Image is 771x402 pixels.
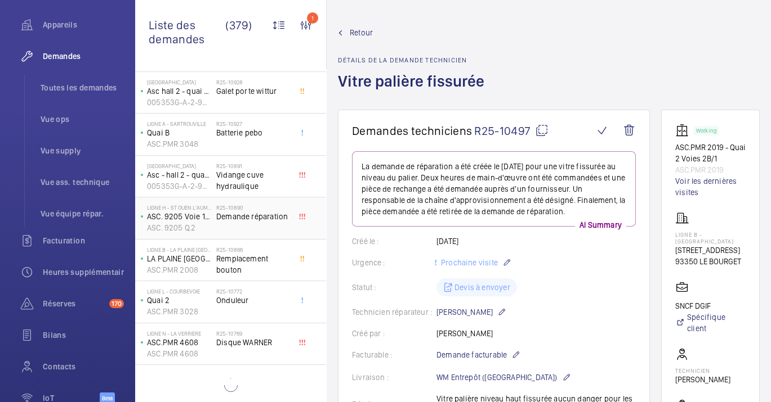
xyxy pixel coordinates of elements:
[436,305,506,319] p: [PERSON_NAME]
[147,204,212,211] p: Ligne H - ST OUEN L'AUMONE
[147,120,212,127] p: Ligne A - SARTROUVILLE
[216,127,291,138] span: Batterie pebo
[675,256,746,267] p: 93350 LE BOURGET
[338,71,491,110] h1: Vitre palière fissurée
[675,245,746,256] p: [STREET_ADDRESS]
[216,211,291,222] span: Demande réparation
[147,306,212,317] p: ASC.PMR 3028
[216,288,291,295] h2: R25-10772
[43,235,124,246] span: Facturation
[216,246,291,253] h2: R25-10866
[147,337,212,348] p: ASC.PMR 4608
[43,298,105,309] span: Réserves
[216,253,291,275] span: Remplacement bouton
[43,267,124,278] span: Heures supplémentaires
[216,79,291,85] h2: R25-10928
[439,258,498,267] span: Prochaine visite
[675,311,746,334] a: Spécifique client
[41,114,124,125] span: Vue ops
[41,82,124,93] span: Toutes les demandes
[43,329,124,341] span: Bilans
[147,264,212,275] p: ASC.PMR 2008
[147,330,212,337] p: Ligne N - La Verrière
[675,231,746,245] p: LIGNE B - [GEOGRAPHIC_DATA]
[147,295,212,306] p: Quai 2
[41,177,124,188] span: Vue ass. technique
[147,211,212,222] p: ASC. 9205 Voie 1/2
[147,222,212,233] p: ASC. 9205 Q.2
[675,164,746,175] p: ASC.PMR 2019
[350,27,373,38] span: Retour
[362,161,626,217] p: La demande de réparation a été créée le [DATE] pour une vitre fissurée au niveau du palier. Deux ...
[675,367,730,374] p: Technicien
[474,124,549,138] span: R25-10497
[216,204,291,211] h2: R25-10890
[675,175,746,198] a: Voir les dernières visites
[43,51,124,62] span: Demandes
[696,129,716,133] p: Working
[147,246,212,253] p: Ligne B - La Plaine [GEOGRAPHIC_DATA]
[216,85,291,97] span: Galet porte wittur
[436,371,571,384] p: WM Entrepôt ([GEOGRAPHIC_DATA])
[675,142,746,164] p: ASC.PMR 2019 - Quai 2 Voies 2B/1
[147,79,212,85] p: [GEOGRAPHIC_DATA]
[147,85,212,97] p: Asc hall 2 - quai 18-19
[41,145,124,156] span: Vue supply
[147,97,212,108] p: 005353G-A-2-95-0-07
[43,361,124,372] span: Contacts
[675,374,730,385] p: [PERSON_NAME]
[147,169,212,180] p: Asc - hall 2 - quai 4-5
[41,208,124,219] span: Vue équipe répar.
[216,120,291,127] h2: R25-10927
[338,56,491,64] h2: Détails de la demande technicien
[216,169,291,192] span: Vidange cuve hydraulique
[675,124,693,137] img: elevator.svg
[216,337,291,348] span: Disque WARNER
[147,288,212,295] p: Ligne L - COURBEVOIE
[575,219,626,231] p: AI Summary
[436,349,507,360] span: Demande facturable
[147,127,212,138] p: Quai B
[675,300,746,311] p: SNCF DGIF
[109,299,124,308] span: 170
[147,138,212,150] p: ASC.PMR 3048
[147,162,212,169] p: [GEOGRAPHIC_DATA]
[147,180,212,192] p: 005353G-A-2-95-0-11
[216,330,291,337] h2: R25-10769
[149,18,225,46] span: Liste des demandes
[216,162,291,169] h2: R25-10891
[147,253,212,264] p: LA PLAINE [GEOGRAPHIC_DATA] QUAI 1 VOIE 1/1B
[147,348,212,359] p: ASC.PMR 4608
[216,295,291,306] span: Onduleur
[43,19,124,30] span: Appareils
[352,124,472,138] span: Demandes techniciens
